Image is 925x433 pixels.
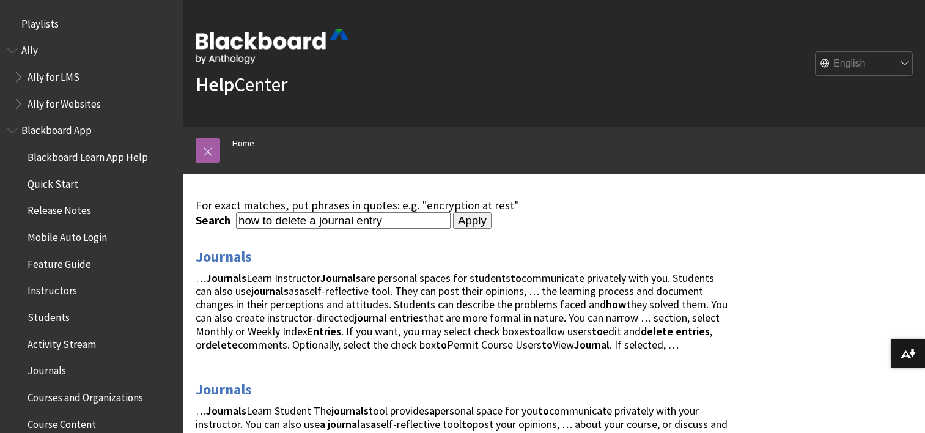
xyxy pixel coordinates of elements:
strong: a [370,417,376,431]
strong: entries [389,311,424,325]
span: Students [28,307,70,324]
strong: to [538,404,549,418]
strong: to [436,338,447,352]
div: For exact matches, put phrases in quotes: e.g. "encryption at rest" [196,199,732,212]
strong: Entries [308,324,341,338]
strong: Help [196,72,234,97]
span: Blackboard Learn App Help [28,147,148,163]
strong: to [529,324,540,338]
img: Blackboard by Anthology [196,29,348,64]
strong: delete [205,338,238,352]
strong: to [592,324,603,338]
strong: a [429,404,435,418]
strong: journals [251,284,289,298]
a: Journals [196,247,252,267]
a: Home [232,136,254,151]
a: Journals [196,380,252,399]
span: Ally for LMS [28,67,79,83]
a: HelpCenter [196,72,287,97]
label: Search [196,213,234,228]
span: Ally for Websites [28,94,101,110]
span: Journals [28,361,66,377]
span: Instructors [28,281,77,297]
strong: entries [676,324,710,338]
span: Feature Guide [28,254,91,270]
strong: to [542,338,553,352]
strong: Journals [206,404,246,418]
span: Courses and Organizations [28,387,143,404]
strong: Journals [206,271,246,285]
span: … Learn Instructor are personal spaces for students communicate privately with you. Students can ... [196,271,728,352]
strong: journal [328,417,360,431]
select: Site Language Selector [816,52,913,76]
strong: journal [355,311,387,325]
strong: to [510,271,521,285]
span: Mobile Auto Login [28,227,107,243]
nav: Book outline for Anthology Ally Help [7,40,176,114]
span: Release Notes [28,201,91,217]
strong: to [462,417,473,431]
strong: Journals [320,271,361,285]
strong: a [299,284,304,298]
span: Quick Start [28,174,78,190]
strong: Journal [574,338,610,352]
strong: delete [641,324,673,338]
nav: Book outline for Playlists [7,13,176,34]
input: Apply [453,212,492,229]
strong: journals [331,404,369,418]
span: Playlists [21,13,59,30]
span: Activity Stream [28,334,96,350]
span: Ally [21,40,38,57]
strong: a [320,417,325,431]
span: Blackboard App [21,120,92,137]
span: Course Content [28,414,96,431]
strong: how [606,297,627,311]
